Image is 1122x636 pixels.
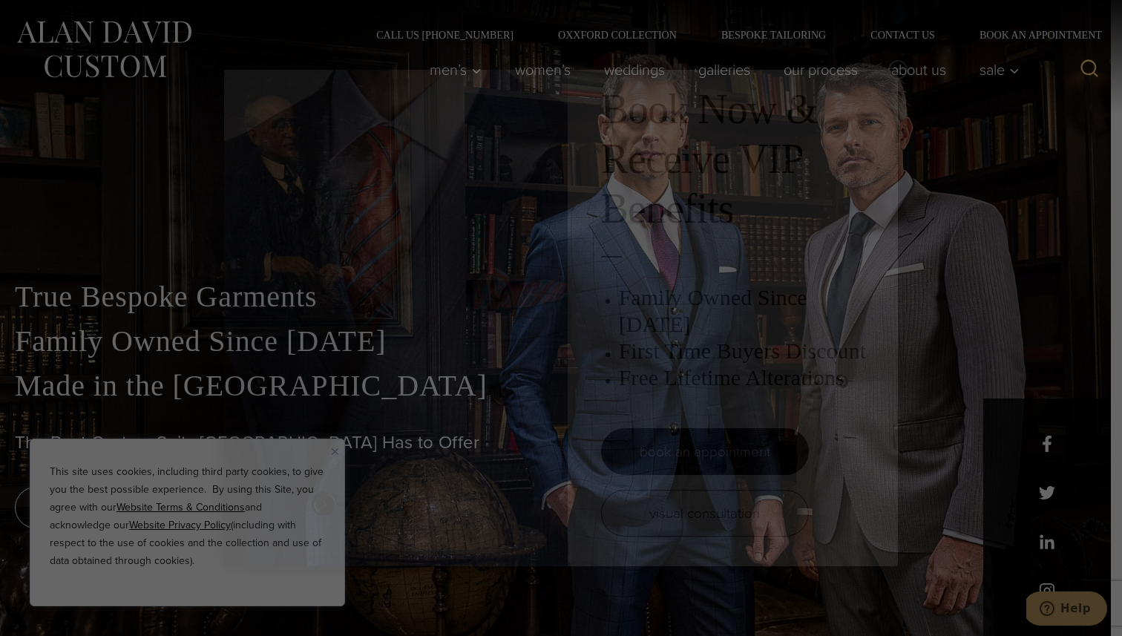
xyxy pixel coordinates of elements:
span: Help [34,10,65,24]
button: Close [888,60,908,79]
h2: Book Now & Receive VIP Benefits [601,85,883,235]
h3: Family Owned Since [DATE] [619,284,883,338]
a: book an appointment [601,428,809,475]
h3: First Time Buyers Discount [619,338,883,364]
a: visual consultation [601,490,809,537]
h3: Free Lifetime Alterations [619,364,883,391]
